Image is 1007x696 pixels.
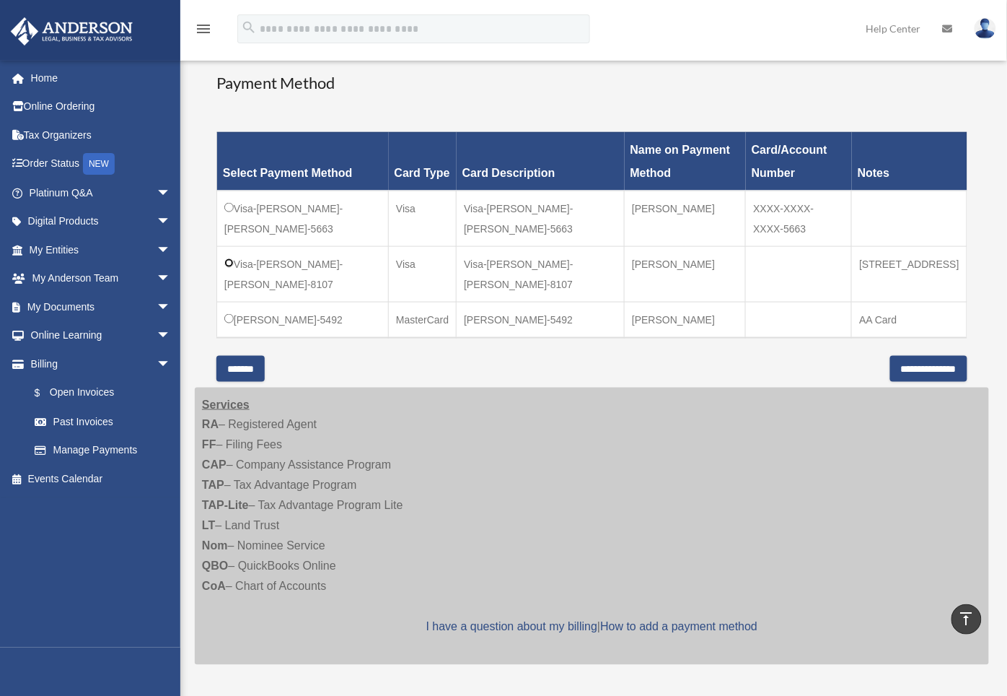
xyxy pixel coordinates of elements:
[600,621,757,633] a: How to add a payment method
[241,19,257,35] i: search
[10,149,193,179] a: Order StatusNEW
[216,72,967,95] h3: Payment Method
[195,25,212,38] a: menu
[202,520,215,532] strong: LT
[625,302,746,338] td: [PERSON_NAME]
[10,349,185,378] a: Billingarrow_drop_down
[6,17,137,45] img: Anderson Advisors Platinum Portal
[202,540,228,552] strong: Nom
[975,18,996,39] img: User Pic
[625,191,746,246] td: [PERSON_NAME]
[202,399,250,411] strong: Services
[389,191,457,246] td: Visa
[217,191,389,246] td: Visa-[PERSON_NAME]-[PERSON_NAME]-5663
[457,302,625,338] td: [PERSON_NAME]-5492
[10,121,193,149] a: Tax Organizers
[202,439,216,451] strong: FF
[202,580,226,593] strong: CoA
[202,500,249,512] strong: TAP-Lite
[202,617,982,638] p: |
[746,191,852,246] td: XXXX-XXXX-XXXX-5663
[457,246,625,302] td: Visa-[PERSON_NAME]-[PERSON_NAME]-8107
[852,246,967,302] td: [STREET_ADDRESS]
[202,459,227,471] strong: CAP
[10,235,193,264] a: My Entitiesarrow_drop_down
[217,132,389,191] th: Select Payment Method
[457,132,625,191] th: Card Description
[202,479,224,492] strong: TAP
[10,464,193,493] a: Events Calendar
[202,560,228,573] strong: QBO
[10,178,193,207] a: Platinum Q&Aarrow_drop_down
[389,302,457,338] td: MasterCard
[746,132,852,191] th: Card/Account Number
[157,349,185,379] span: arrow_drop_down
[389,132,457,191] th: Card Type
[20,407,185,436] a: Past Invoices
[457,191,625,246] td: Visa-[PERSON_NAME]-[PERSON_NAME]-5663
[10,292,193,321] a: My Documentsarrow_drop_down
[157,292,185,322] span: arrow_drop_down
[157,321,185,351] span: arrow_drop_down
[852,132,967,191] th: Notes
[958,610,975,627] i: vertical_align_top
[157,264,185,294] span: arrow_drop_down
[625,246,746,302] td: [PERSON_NAME]
[10,92,193,121] a: Online Ordering
[43,384,50,402] span: $
[195,388,989,665] div: – Registered Agent – Filing Fees – Company Assistance Program – Tax Advantage Program – Tax Advan...
[83,153,115,175] div: NEW
[10,64,193,92] a: Home
[852,302,967,338] td: AA Card
[951,604,982,635] a: vertical_align_top
[157,207,185,237] span: arrow_drop_down
[625,132,746,191] th: Name on Payment Method
[20,378,178,408] a: $Open Invoices
[195,20,212,38] i: menu
[202,419,219,431] strong: RA
[217,246,389,302] td: Visa-[PERSON_NAME]-[PERSON_NAME]-8107
[20,436,185,465] a: Manage Payments
[10,321,193,350] a: Online Learningarrow_drop_down
[10,264,193,293] a: My Anderson Teamarrow_drop_down
[157,235,185,265] span: arrow_drop_down
[157,178,185,208] span: arrow_drop_down
[426,621,597,633] a: I have a question about my billing
[217,302,389,338] td: [PERSON_NAME]-5492
[10,207,193,236] a: Digital Productsarrow_drop_down
[389,246,457,302] td: Visa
